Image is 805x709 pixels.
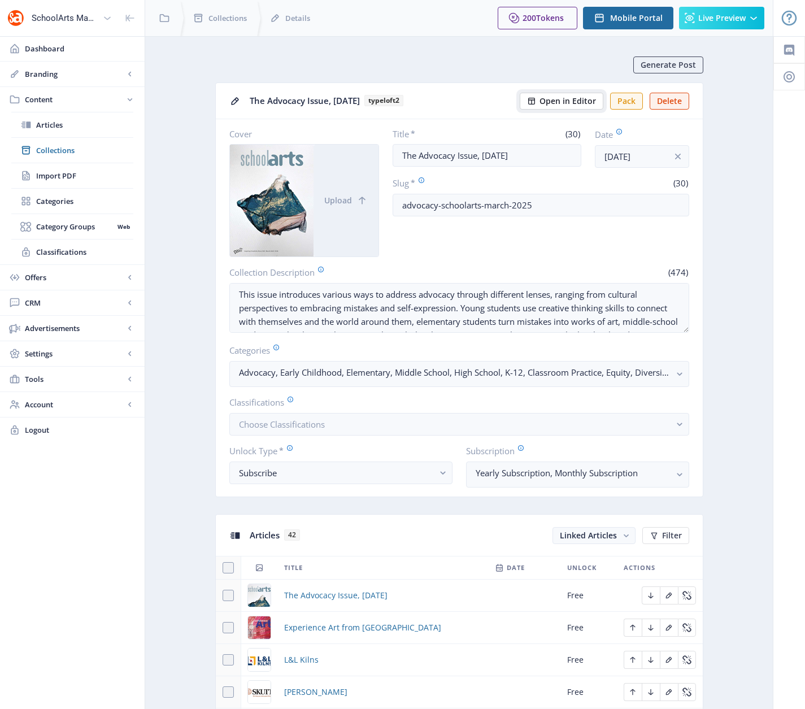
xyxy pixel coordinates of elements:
[672,151,684,162] nb-icon: info
[36,145,133,156] span: Collections
[678,621,696,632] a: Edit page
[11,112,133,137] a: Articles
[7,9,25,27] img: properties.app_icon.png
[284,589,388,602] a: The Advocacy Issue, [DATE]
[239,466,434,480] div: Subscribe
[364,95,403,106] b: typeloft2
[560,580,617,612] td: Free
[679,7,764,29] button: Live Preview
[698,14,746,23] span: Live Preview
[25,94,124,105] span: Content
[250,92,513,110] div: The Advocacy Issue, [DATE]
[536,12,564,23] span: Tokens
[567,561,597,575] span: Unlock
[36,246,133,258] span: Classifications
[539,97,596,106] span: Open in Editor
[641,60,696,69] span: Generate Post
[250,529,280,541] span: Articles
[466,445,680,457] label: Subscription
[476,466,671,480] nb-select-label: Yearly Subscription, Monthly Subscription
[393,128,482,140] label: Title
[642,527,689,544] button: Filter
[662,531,682,540] span: Filter
[36,119,133,131] span: Articles
[520,93,603,110] button: Open in Editor
[284,561,303,575] span: Title
[624,561,655,575] span: Actions
[642,621,660,632] a: Edit page
[324,196,352,205] span: Upload
[595,128,680,141] label: Date
[229,396,680,408] label: Classifications
[284,529,300,541] span: 42
[284,621,441,634] a: Experience Art from [GEOGRAPHIC_DATA]
[25,399,124,410] span: Account
[633,56,703,73] button: Generate Post
[248,649,271,671] img: ab43943c-3c43-49d7-93cb-f8df27caabab.png
[36,195,133,207] span: Categories
[560,612,617,644] td: Free
[560,644,617,676] td: Free
[25,68,124,80] span: Branding
[678,654,696,664] a: Edit page
[667,145,689,168] button: info
[229,413,689,436] button: Choose Classifications
[25,373,124,385] span: Tools
[610,93,643,110] button: Pack
[11,163,133,188] a: Import PDF
[624,621,642,632] a: Edit page
[595,145,689,168] input: Publishing Date
[36,221,114,232] span: Category Groups
[11,240,133,264] a: Classifications
[678,589,696,600] a: Edit page
[314,145,378,256] button: Upload
[610,14,663,23] span: Mobile Portal
[229,266,455,279] label: Collection Description
[248,616,271,639] img: 76b9e7b8-cd29-44c5-a18f-3256779d1271.png
[25,272,124,283] span: Offers
[25,424,136,436] span: Logout
[248,584,271,607] img: b83785d7-8c5b-4cd7-9a71-a8a58cf28c42.png
[239,366,671,379] nb-select-label: Advocacy, Early Childhood, Elementary, Middle School, High School, K-12, Classroom Practice, Equi...
[642,589,660,600] a: Edit page
[624,654,642,664] a: Edit page
[25,43,136,54] span: Dashboard
[583,7,673,29] button: Mobile Portal
[11,138,133,163] a: Collections
[285,12,310,24] span: Details
[239,419,325,430] span: Choose Classifications
[393,144,581,167] input: Type Collection Title ...
[114,221,133,232] nb-badge: Web
[25,348,124,359] span: Settings
[229,445,443,457] label: Unlock Type
[560,530,617,541] span: Linked Articles
[552,527,636,544] button: Linked Articles
[660,654,678,664] a: Edit page
[36,170,133,181] span: Import PDF
[393,177,536,189] label: Slug
[229,128,371,140] label: Cover
[466,462,689,488] button: Yearly Subscription, Monthly Subscription
[650,93,689,110] button: Delete
[25,297,124,308] span: CRM
[667,267,689,278] span: (474)
[229,361,689,387] button: Advocacy, Early Childhood, Elementary, Middle School, High School, K-12, Classroom Practice, Equi...
[564,128,581,140] span: (30)
[229,462,452,484] button: Subscribe
[32,6,98,31] div: SchoolArts Magazine
[672,177,689,189] span: (30)
[25,323,124,334] span: Advertisements
[642,654,660,664] a: Edit page
[393,194,689,216] input: this-is-how-a-slug-looks-like
[498,7,577,29] button: 200Tokens
[284,653,319,667] a: L&L Kilns
[208,12,247,24] span: Collections
[11,214,133,239] a: Category GroupsWeb
[229,344,680,356] label: Categories
[660,589,678,600] a: Edit page
[660,621,678,632] a: Edit page
[11,189,133,214] a: Categories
